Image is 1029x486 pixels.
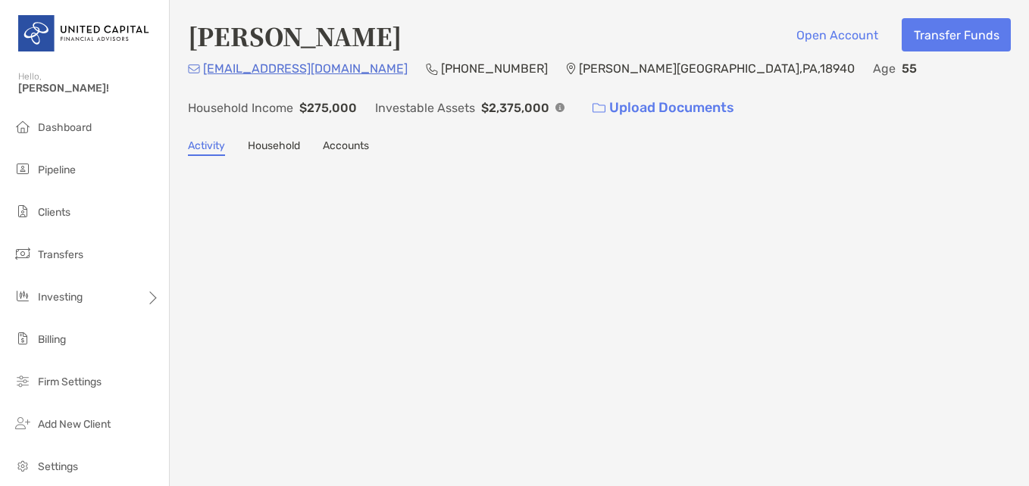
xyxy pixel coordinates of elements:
p: $275,000 [299,98,357,117]
img: Location Icon [566,63,576,75]
span: Investing [38,291,83,304]
button: Transfer Funds [902,18,1011,51]
span: Firm Settings [38,375,102,388]
a: Accounts [323,139,369,156]
p: [PHONE_NUMBER] [441,59,548,78]
img: United Capital Logo [18,6,151,61]
a: Upload Documents [583,92,744,124]
img: Phone Icon [426,63,438,75]
p: [EMAIL_ADDRESS][DOMAIN_NAME] [203,59,408,78]
img: settings icon [14,456,32,475]
span: Clients [38,206,70,219]
a: Household [248,139,300,156]
span: [PERSON_NAME]! [18,82,160,95]
p: Investable Assets [375,98,475,117]
img: clients icon [14,202,32,220]
img: investing icon [14,287,32,305]
span: Dashboard [38,121,92,134]
img: billing icon [14,329,32,347]
p: [PERSON_NAME][GEOGRAPHIC_DATA] , PA , 18940 [579,59,855,78]
button: Open Account [784,18,890,51]
span: Billing [38,333,66,346]
h4: [PERSON_NAME] [188,18,402,53]
img: add_new_client icon [14,414,32,432]
img: button icon [593,103,605,114]
span: Pipeline [38,164,76,176]
img: Info Icon [555,103,565,112]
p: Age [873,59,896,78]
img: pipeline icon [14,160,32,178]
p: Household Income [188,98,293,117]
a: Activity [188,139,225,156]
img: transfers icon [14,245,32,263]
img: dashboard icon [14,117,32,136]
span: Transfers [38,248,83,261]
img: firm-settings icon [14,372,32,390]
p: 55 [902,59,917,78]
span: Add New Client [38,418,111,431]
img: Email Icon [188,64,200,73]
p: $2,375,000 [481,98,549,117]
span: Settings [38,460,78,473]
